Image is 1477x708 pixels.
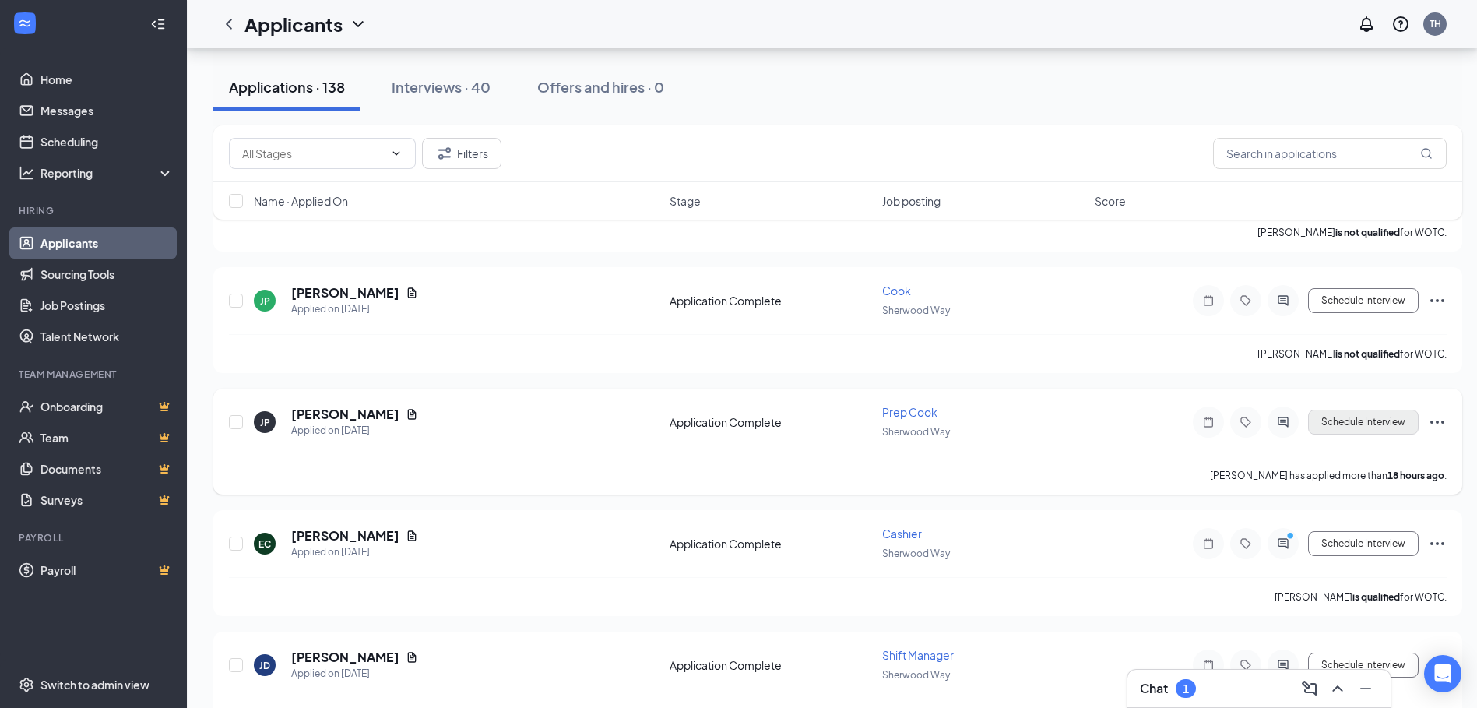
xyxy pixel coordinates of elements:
[40,95,174,126] a: Messages
[1297,676,1322,701] button: ComposeMessage
[40,290,174,321] a: Job Postings
[40,422,174,453] a: TeamCrown
[40,64,174,95] a: Home
[242,145,384,162] input: All Stages
[1274,537,1292,550] svg: ActiveChat
[670,414,873,430] div: Application Complete
[150,16,166,32] svg: Collapse
[1335,348,1400,360] b: is not qualified
[1428,291,1447,310] svg: Ellipses
[1199,537,1218,550] svg: Note
[1308,410,1419,435] button: Schedule Interview
[1213,138,1447,169] input: Search in applications
[1424,655,1461,692] div: Open Intercom Messenger
[291,423,418,439] div: Applied on [DATE]
[1199,659,1218,671] svg: Note
[1095,193,1126,209] span: Score
[40,321,174,352] a: Talent Network
[229,77,345,97] div: Applications · 138
[244,11,343,37] h1: Applicants
[670,193,701,209] span: Stage
[40,453,174,484] a: DocumentsCrown
[40,677,149,692] div: Switch to admin view
[406,287,418,299] svg: Document
[40,126,174,157] a: Scheduling
[390,147,403,160] svg: ChevronDown
[1300,679,1319,698] svg: ComposeMessage
[1430,17,1441,30] div: TH
[1274,416,1292,428] svg: ActiveChat
[1325,676,1350,701] button: ChevronUp
[260,294,270,308] div: JP
[1357,15,1376,33] svg: Notifications
[40,391,174,422] a: OnboardingCrown
[882,548,950,559] span: Sherwood Way
[19,531,171,544] div: Payroll
[670,657,873,673] div: Application Complete
[882,527,922,541] span: Cashier
[882,426,950,438] span: Sherwood Way
[670,536,873,551] div: Application Complete
[1236,659,1255,671] svg: Tag
[1183,682,1189,696] div: 1
[406,651,418,664] svg: Document
[1236,294,1255,307] svg: Tag
[406,408,418,421] svg: Document
[17,16,33,31] svg: WorkstreamLogo
[1328,679,1347,698] svg: ChevronUp
[1420,147,1433,160] svg: MagnifyingGlass
[1428,534,1447,553] svg: Ellipses
[882,405,937,419] span: Prep Cook
[1274,294,1292,307] svg: ActiveChat
[40,259,174,290] a: Sourcing Tools
[291,527,399,544] h5: [PERSON_NAME]
[258,537,271,551] div: EC
[19,165,34,181] svg: Analysis
[19,677,34,692] svg: Settings
[1257,347,1447,361] p: [PERSON_NAME] for WOTC.
[220,15,238,33] svg: ChevronLeft
[1140,680,1168,697] h3: Chat
[435,144,454,163] svg: Filter
[882,305,950,316] span: Sherwood Way
[260,416,270,429] div: JP
[19,204,171,217] div: Hiring
[1352,591,1400,603] b: is qualified
[882,284,911,298] span: Cook
[670,293,873,308] div: Application Complete
[1236,416,1255,428] svg: Tag
[1199,294,1218,307] svg: Note
[1353,676,1378,701] button: Minimize
[1428,413,1447,431] svg: Ellipses
[349,15,367,33] svg: ChevronDown
[1391,15,1410,33] svg: QuestionInfo
[1308,288,1419,313] button: Schedule Interview
[1387,470,1444,481] b: 18 hours ago
[882,669,950,681] span: Sherwood Way
[406,530,418,542] svg: Document
[1308,531,1419,556] button: Schedule Interview
[291,301,418,317] div: Applied on [DATE]
[882,648,954,662] span: Shift Manager
[1356,679,1375,698] svg: Minimize
[254,193,348,209] span: Name · Applied On
[1236,537,1255,550] svg: Tag
[1275,590,1447,604] p: [PERSON_NAME] for WOTC.
[259,659,270,672] div: JD
[1210,469,1447,482] p: [PERSON_NAME] has applied more than .
[882,193,941,209] span: Job posting
[40,484,174,516] a: SurveysCrown
[19,368,171,381] div: Team Management
[291,544,418,560] div: Applied on [DATE]
[1308,653,1419,678] button: Schedule Interview
[1199,416,1218,428] svg: Note
[537,77,664,97] div: Offers and hires · 0
[392,77,491,97] div: Interviews · 40
[291,284,399,301] h5: [PERSON_NAME]
[291,649,399,666] h5: [PERSON_NAME]
[40,165,174,181] div: Reporting
[40,227,174,259] a: Applicants
[291,406,399,423] h5: [PERSON_NAME]
[1274,659,1292,671] svg: ActiveChat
